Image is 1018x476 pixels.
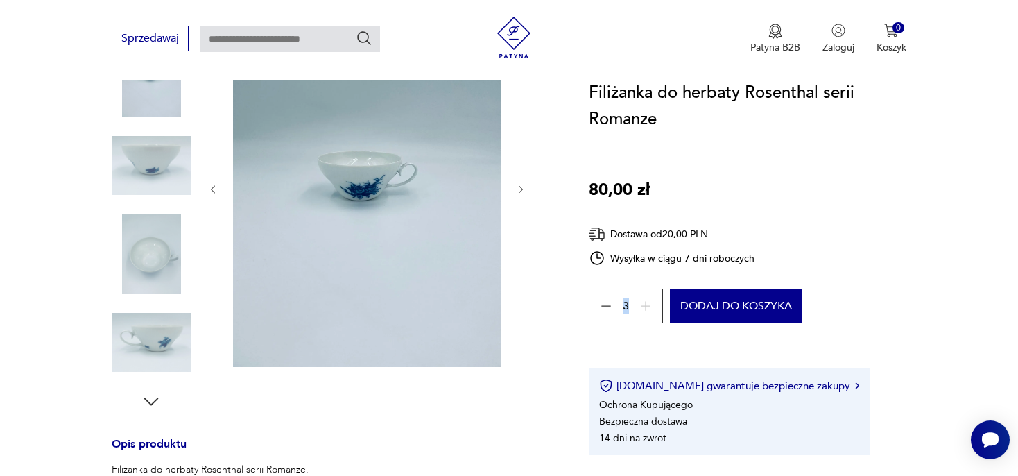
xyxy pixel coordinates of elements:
span: 3 [623,302,629,311]
div: 0 [892,22,904,34]
button: [DOMAIN_NAME] gwarantuje bezpieczne zakupy [599,379,859,393]
li: Bezpieczna dostawa [599,415,687,428]
button: Dodaj do koszyka [670,289,802,323]
div: Dostawa od 20,00 PLN [589,226,755,243]
img: Ikona koszyka [884,24,898,37]
img: Ikona dostawy [589,226,605,243]
li: 14 dni na zwrot [599,432,666,445]
img: Zdjęcie produktu Filiżanka do herbaty Rosenthal serii Romanze [112,214,191,294]
p: Patyna B2B [750,41,800,54]
p: 80,00 zł [589,177,650,203]
button: Zaloguj [822,24,854,54]
p: Koszyk [877,41,906,54]
h3: Opis produktu [112,440,555,463]
button: Szukaj [356,30,372,46]
button: Sprzedawaj [112,26,189,51]
img: Zdjęcie produktu Filiżanka do herbaty Rosenthal serii Romanze [112,303,191,382]
img: Ikona strzałki w prawo [855,382,859,389]
a: Sprzedawaj [112,35,189,44]
img: Zdjęcie produktu Filiżanka do herbaty Rosenthal serii Romanze [112,126,191,205]
a: Ikona medaluPatyna B2B [750,24,800,54]
button: Patyna B2B [750,24,800,54]
p: Zaloguj [822,41,854,54]
div: Wysyłka w ciągu 7 dni roboczych [589,250,755,266]
img: Ikonka użytkownika [831,24,845,37]
iframe: Smartsupp widget button [971,420,1010,459]
img: Ikona medalu [768,24,782,39]
button: 0Koszyk [877,24,906,54]
img: Zdjęcie produktu Filiżanka do herbaty Rosenthal serii Romanze [233,10,501,367]
img: Patyna - sklep z meblami i dekoracjami vintage [493,17,535,58]
h1: Filiżanka do herbaty Rosenthal serii Romanze [589,80,906,133]
img: Ikona certyfikatu [599,379,613,393]
li: Ochrona Kupującego [599,398,693,411]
